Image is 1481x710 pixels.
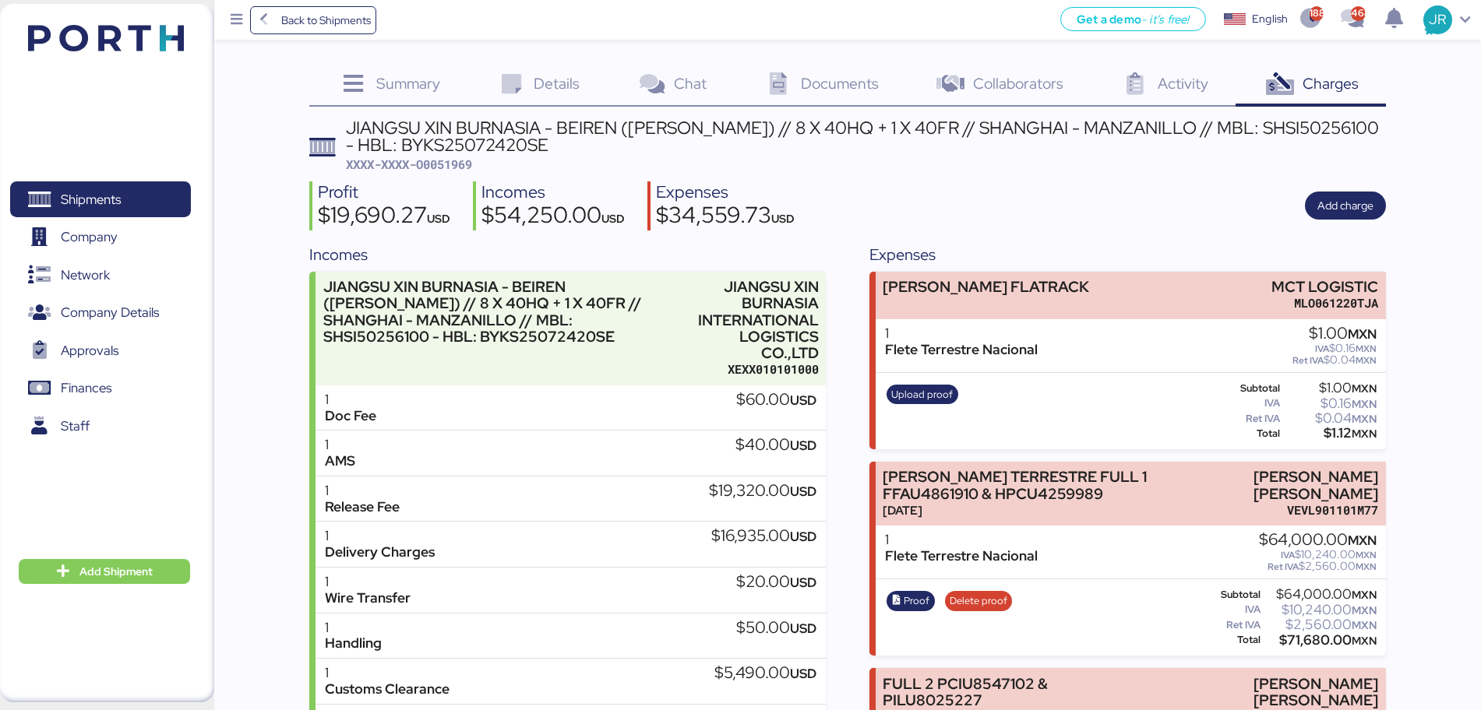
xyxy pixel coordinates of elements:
[325,544,435,561] div: Delivery Charges
[1352,603,1377,617] span: MXN
[1283,382,1377,394] div: $1.00
[325,408,376,424] div: Doc Fee
[736,574,816,591] div: $20.00
[323,279,672,345] div: JIANGSU XIN BURNASIA - BEIREN ([PERSON_NAME]) // 8 X 40HQ + 1 X 40FR // SHANGHAI - MANZANILLO // ...
[1208,428,1280,439] div: Total
[709,483,816,500] div: $19,320.00
[10,408,191,444] a: Staff
[1212,469,1379,501] div: [PERSON_NAME] [PERSON_NAME]
[318,181,450,204] div: Profit
[714,665,816,682] div: $5,490.00
[1283,398,1377,409] div: $0.16
[481,204,625,230] div: $54,250.00
[346,119,1386,154] div: JIANGSU XIN BURNASIA - BEIREN ([PERSON_NAME]) // 8 X 40HQ + 1 X 40FR // SHANGHAI - MANZANILLO // ...
[534,73,580,93] span: Details
[1142,676,1379,708] div: [PERSON_NAME] [PERSON_NAME]
[19,559,190,584] button: Add Shipment
[1208,620,1261,631] div: Ret IVA
[1348,532,1377,549] span: MXN
[1292,325,1377,343] div: $1.00
[656,181,795,204] div: Expenses
[790,483,816,500] span: USD
[325,437,355,453] div: 1
[1292,354,1324,367] span: Ret IVA
[1348,325,1377,343] span: MXN
[79,562,153,581] span: Add Shipment
[1352,588,1377,602] span: MXN
[1281,549,1295,561] span: IVA
[325,681,450,698] div: Customs Clearance
[1259,561,1377,572] div: $2,560.00
[1352,618,1377,632] span: MXN
[10,332,191,368] a: Approvals
[427,211,450,226] span: USD
[1158,73,1208,93] span: Activity
[224,7,250,33] button: Menu
[887,591,935,611] button: Proof
[1283,413,1377,424] div: $0.04
[790,528,816,545] span: USD
[61,415,90,438] span: Staff
[1315,343,1329,355] span: IVA
[883,469,1204,501] div: [PERSON_NAME] TERRESTRE FULL 1 FFAU4861910 & HPCU4259989
[1208,634,1261,645] div: Total
[1212,502,1379,518] div: VEVL901101M77
[325,453,355,469] div: AMS
[1352,412,1377,426] span: MXN
[656,204,795,230] div: $34,559.73
[887,385,958,405] button: Upload proof
[973,73,1063,93] span: Collaborators
[1356,561,1377,573] span: MXN
[869,243,1386,266] div: Expenses
[309,243,826,266] div: Incomes
[1292,354,1377,366] div: $0.04
[1352,427,1377,441] span: MXN
[1283,427,1377,439] div: $1.12
[1292,343,1377,354] div: $0.16
[1352,397,1377,411] span: MXN
[1264,634,1377,646] div: $71,680.00
[771,211,795,226] span: USD
[679,361,819,378] div: XEXX010101000
[1268,561,1299,573] span: Ret IVA
[674,73,707,93] span: Chat
[61,264,110,286] span: Network
[61,377,111,399] span: Finances
[945,591,1013,611] button: Delete proof
[790,665,816,682] span: USD
[904,592,929,610] span: Proof
[1305,192,1386,220] button: Add charge
[325,392,376,408] div: 1
[1264,619,1377,631] div: $2,560.00
[1352,634,1377,648] span: MXN
[61,301,159,324] span: Company Details
[736,620,816,637] div: $50.00
[1429,9,1446,30] span: JR
[325,499,400,515] div: Release Fee
[1271,279,1378,295] div: MCT LOGISTIC
[883,279,1089,295] div: [PERSON_NAME] FLATRACK
[790,620,816,637] span: USD
[1317,196,1373,215] span: Add charge
[883,676,1134,708] div: FULL 2 PCIU8547102 & PILU8025227
[891,386,953,403] span: Upload proof
[801,73,879,93] span: Documents
[61,226,118,248] span: Company
[1208,589,1261,600] div: Subtotal
[679,279,819,361] div: JIANGSU XIN BURNASIA INTERNATIONAL LOGISTICS CO.,LTD
[10,295,191,331] a: Company Details
[325,665,450,681] div: 1
[481,181,625,204] div: Incomes
[325,483,400,499] div: 1
[325,574,411,590] div: 1
[601,211,625,226] span: USD
[250,6,377,34] a: Back to Shipments
[1264,604,1377,616] div: $10,240.00
[325,620,382,636] div: 1
[10,257,191,293] a: Network
[1264,589,1377,600] div: $64,000.00
[1208,413,1280,424] div: Ret IVA
[736,392,816,409] div: $60.00
[61,339,118,362] span: Approvals
[281,11,371,30] span: Back to Shipments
